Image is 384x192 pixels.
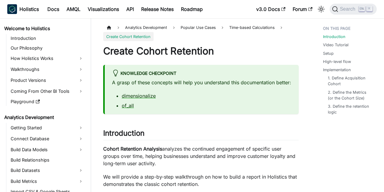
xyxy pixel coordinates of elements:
a: Docs [44,4,63,14]
b: Holistics [19,5,39,13]
a: Playground [9,97,86,106]
a: 1. Define Acquisition Cohort [328,75,372,87]
a: Forum [289,4,316,14]
a: Getting Started [9,123,86,133]
a: Coming From Other BI Tools [9,86,86,96]
span: Search [338,6,359,12]
p: analyzes the continued engagement of specific user groups over time, helping businesses understan... [103,145,299,167]
span: Analytics Development [122,23,170,32]
a: Our Philosophy [9,44,86,52]
a: 2. Define the Metrics (or the Cohort Size) [328,89,372,101]
a: API [123,4,138,14]
p: We will provide a step-by-step walkthrough on how to build a report in Holistics that demonstrate... [103,173,299,188]
a: Connect Database [9,134,86,144]
span: Popular Use Cases [178,23,219,32]
a: Home page [103,23,115,32]
button: Search (Ctrl+K) [330,4,377,15]
strong: Cohort Retention Analysis [103,146,162,152]
a: Video Tutorial [323,42,348,48]
a: Introduction [9,34,86,43]
a: HolisticsHolistics [7,4,39,14]
a: Release Notes [138,4,177,14]
a: Visualizations [84,4,123,14]
h2: Introduction [103,129,299,140]
a: Build Metrics [9,176,86,186]
button: Switch between dark and light mode (currently light mode) [316,4,326,14]
a: Build Datasets [9,166,86,175]
nav: Breadcrumbs [103,23,299,41]
a: v3.0 Docs [253,4,289,14]
a: Welcome to Holistics [2,24,86,33]
kbd: K [366,6,372,12]
a: High-level flow [323,59,351,65]
span: Create Cohort Retention [103,32,154,41]
a: Roadmap [177,4,206,14]
a: of_all [122,103,134,109]
p: A grasp of these concepts will help you understand this documentation better: [112,79,291,86]
a: 3. Define the retention logic [328,103,372,115]
img: Holistics [7,4,17,14]
a: Build Data Models [9,145,86,155]
a: Product Versions [9,75,86,85]
span: Time-based Calculations [226,23,278,32]
a: Walkthroughs [9,65,86,74]
a: How Holistics Works [9,54,86,63]
a: Introduction [323,34,345,40]
h1: Create Cohort Retention [103,45,299,57]
a: dimensionalize [122,93,156,99]
div: Knowledge Checkpoint [112,70,291,78]
a: Implementation [323,67,351,73]
a: Setup [323,51,334,56]
a: AMQL [63,4,84,14]
a: Build Relationships [9,156,86,164]
a: Analytics Development [2,113,86,122]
